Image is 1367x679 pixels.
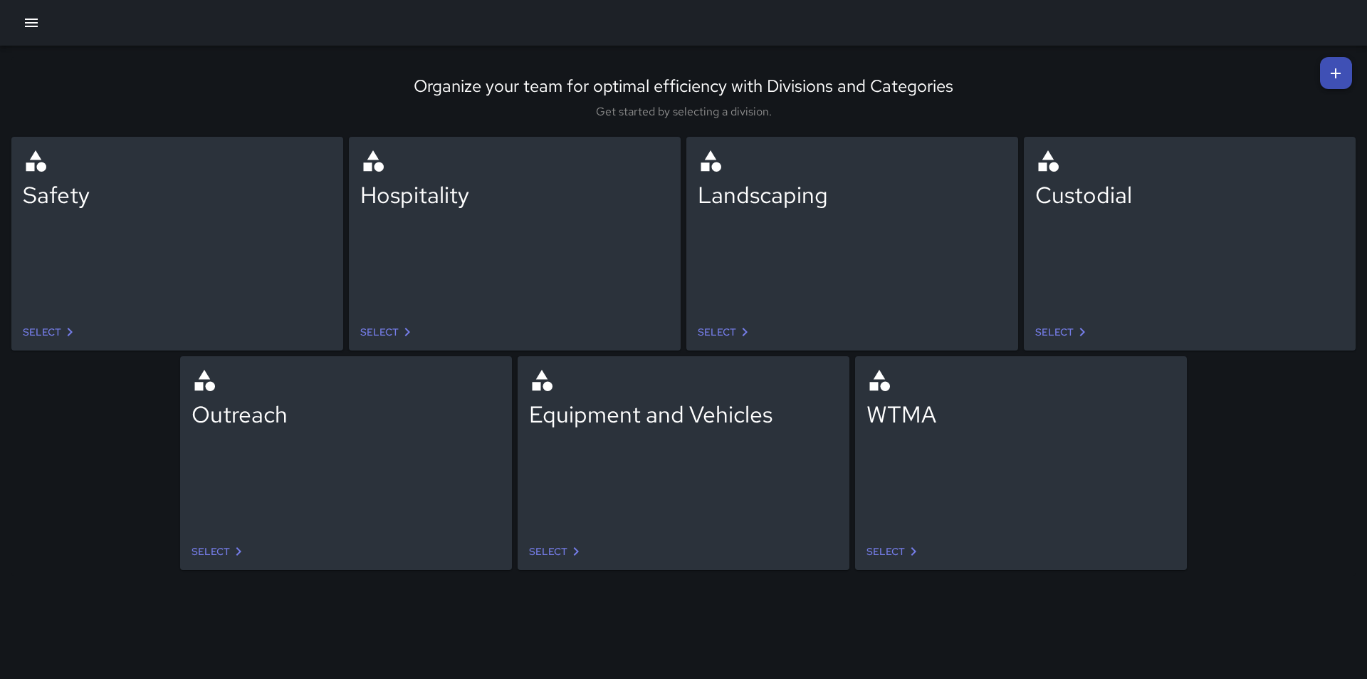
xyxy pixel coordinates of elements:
[698,180,1007,210] div: Landscaping
[29,104,1338,119] div: Get started by selecting a division.
[866,399,1175,430] div: WTMA
[1030,319,1096,346] a: Select
[17,319,84,346] a: Select
[523,539,590,565] a: Select
[186,539,253,565] a: Select
[692,319,759,346] a: Select
[192,399,501,430] div: Outreach
[529,399,838,430] div: Equipment and Vehicles
[23,180,332,210] div: Safety
[861,539,928,565] a: Select
[1035,180,1344,210] div: Custodial
[29,75,1338,97] div: Organize your team for optimal efficiency with Divisions and Categories
[355,319,421,346] a: Select
[360,180,669,210] div: Hospitality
